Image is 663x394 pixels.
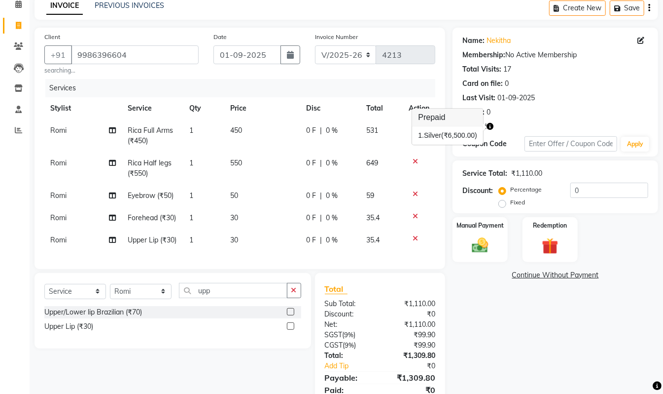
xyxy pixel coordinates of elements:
button: +91 [44,45,72,64]
div: Upper/Lower lip Brazilian (₹70) [44,307,142,317]
span: 1. [418,132,424,140]
button: Save [610,0,644,16]
div: Last Visit: [462,93,495,103]
span: 35.4 [366,236,380,244]
div: Name: [462,36,485,46]
div: 17 [503,64,511,75]
div: Sub Total: [317,299,380,309]
th: Stylist [44,97,122,119]
div: Discount: [317,309,380,319]
span: 0 F [306,213,316,223]
span: 50 [230,191,238,200]
div: Total: [317,351,380,361]
div: Coupon Code [462,139,524,149]
span: 30 [230,213,238,222]
span: | [320,213,322,223]
span: Romi [50,213,67,222]
span: 450 [230,126,242,135]
label: Percentage [510,185,542,194]
span: 0 F [306,158,316,168]
div: ₹0 [380,309,443,319]
th: Price [224,97,300,119]
th: Qty [183,97,224,119]
th: Action [403,97,435,119]
div: Services [45,79,443,97]
div: Membership: [462,50,505,60]
span: (₹6,500.00) [441,132,477,140]
span: 0 F [306,235,316,245]
input: Search or Scan [179,283,287,298]
span: 0 F [306,125,316,136]
div: Total Visits: [462,64,501,75]
img: _cash.svg [467,236,493,255]
div: 0 [505,79,509,89]
div: ( ) [317,340,380,351]
div: Card on file: [462,79,503,89]
span: Forehead (₹30) [128,213,176,222]
span: Romi [50,158,67,167]
span: Romi [50,236,67,244]
span: | [320,158,322,168]
span: 35.4 [366,213,380,222]
span: Upper Lip (₹30) [128,236,176,244]
span: | [320,191,322,201]
span: Romi [50,126,67,135]
div: ₹1,309.80 [380,372,443,384]
span: Eyebrow (₹50) [128,191,174,200]
span: Romi [50,191,67,200]
div: ₹99.90 [380,330,443,340]
span: | [320,125,322,136]
span: 9% [345,331,354,339]
div: 0 [487,107,490,118]
span: 0 % [326,213,338,223]
label: Date [213,33,227,41]
div: ₹1,309.80 [380,351,443,361]
span: SGST [325,330,343,339]
a: Continue Without Payment [454,270,656,280]
span: CGST [325,341,343,350]
div: Discount: [462,186,493,196]
small: searching... [44,66,199,75]
input: Enter Offer / Coupon Code [524,136,617,152]
div: Points: [462,107,485,118]
span: 0 % [326,158,338,168]
div: Service Total: [462,168,507,179]
div: ₹99.90 [380,340,443,351]
th: Disc [300,97,360,119]
a: PREVIOUS INVOICES [95,1,164,10]
span: 9% [345,341,354,349]
a: Add Tip [317,361,391,371]
div: ₹0 [390,361,443,371]
span: 1 [189,126,193,135]
span: Rica Full Arms (₹450) [128,126,173,145]
button: Apply [621,137,649,152]
span: 550 [230,158,242,167]
span: Rica Half legs (₹550) [128,158,172,178]
div: ₹1,110.00 [380,319,443,330]
div: ₹1,110.00 [511,168,542,179]
label: Manual Payment [456,221,504,230]
button: Create New [549,0,606,16]
span: 0 % [326,235,338,245]
span: 1 [189,191,193,200]
span: 1 [189,236,193,244]
th: Total [360,97,403,119]
span: | [320,235,322,245]
label: Invoice Number [315,33,358,41]
span: Total [325,284,348,294]
a: Nekitha [487,36,511,46]
h3: Prepaid [412,109,483,126]
span: 0 % [326,191,338,201]
span: 531 [366,126,378,135]
span: 0 F [306,191,316,201]
label: Client [44,33,60,41]
th: Service [122,97,183,119]
label: Fixed [510,198,525,207]
div: ₹1,110.00 [380,299,443,309]
span: 0 % [326,125,338,136]
span: 30 [230,236,238,244]
span: 59 [366,191,374,200]
div: Net: [317,319,380,330]
input: Search by Name/Mobile/Email/Code [71,45,199,64]
div: Silver [418,131,477,141]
